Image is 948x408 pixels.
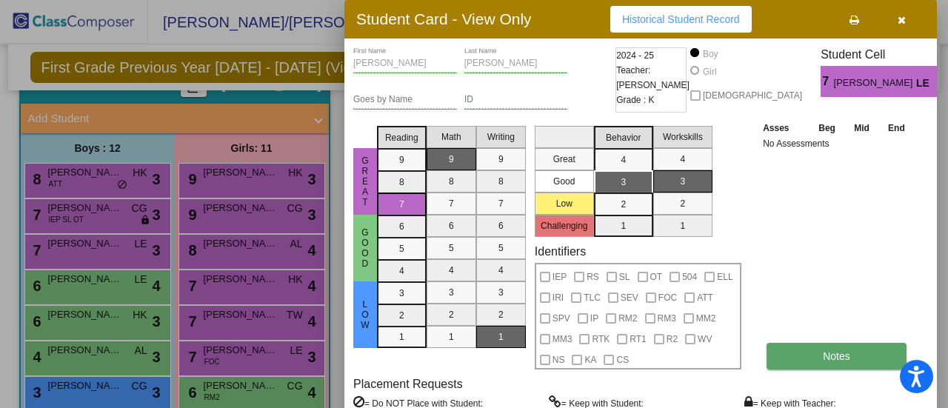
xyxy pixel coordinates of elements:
span: 504 [682,268,697,286]
span: TLC [584,289,601,307]
span: Teacher: [PERSON_NAME] [616,63,690,93]
span: ATT [697,289,713,307]
span: SPV [553,310,570,327]
span: Grade : K [616,93,654,107]
span: Notes [823,350,850,362]
span: IRI [553,289,564,307]
th: End [878,120,914,136]
span: MM3 [553,330,573,348]
span: NS [553,351,565,369]
span: [PERSON_NAME] [834,76,916,91]
span: ELL [717,268,732,286]
label: Placement Requests [353,377,463,391]
div: Boy [702,47,718,61]
button: Notes [767,343,907,369]
th: Asses [759,120,809,136]
span: RT1 [630,330,646,348]
span: R2 [667,330,678,348]
span: KA [584,351,596,369]
span: WV [698,330,712,348]
span: IP [590,310,598,327]
span: FOC [658,289,677,307]
button: Historical Student Record [610,6,752,33]
span: Good [358,227,372,269]
th: Beg [809,120,844,136]
th: Mid [845,120,878,136]
span: RM2 [618,310,637,327]
span: SL [619,268,630,286]
span: Historical Student Record [622,13,740,25]
span: SEV [621,289,638,307]
input: goes by name [353,95,457,105]
span: 2024 - 25 [616,48,654,63]
span: LE [916,76,937,91]
h3: Student Card - View Only [356,10,532,28]
div: Girl [702,65,717,78]
span: CS [616,351,629,369]
span: Great [358,155,372,207]
span: RS [587,268,599,286]
span: Low [358,299,372,330]
td: No Assessments [759,136,915,151]
span: RTK [592,330,610,348]
label: Identifiers [535,244,586,258]
span: MM2 [696,310,716,327]
span: 7 [821,73,833,90]
span: RM3 [658,310,676,327]
span: [DEMOGRAPHIC_DATA] [703,87,802,104]
span: IEP [553,268,567,286]
span: OT [650,268,663,286]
